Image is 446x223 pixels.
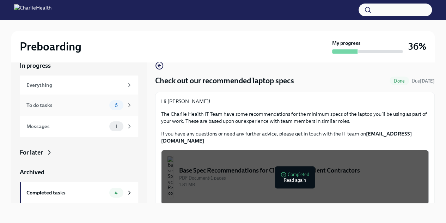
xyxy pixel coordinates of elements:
p: Hi [PERSON_NAME]! [161,98,429,105]
a: In progress [20,61,138,70]
span: Due [412,78,435,84]
div: 1.81 MB [179,181,423,188]
h4: Check out our recommended laptop specs [155,76,294,86]
img: Base Spec Recommendations for Clinical Independent Contractors [167,156,173,198]
span: September 3rd, 2025 09:00 [412,78,435,84]
a: To do tasks6 [20,95,138,116]
img: CharlieHealth [14,4,51,16]
strong: [DATE] [420,78,435,84]
a: Everything [20,76,138,95]
a: Archived [20,168,138,176]
div: Base Spec Recommendations for Clinical Independent Contractors [179,166,423,175]
span: Done [390,78,409,84]
div: To do tasks [26,101,106,109]
h2: Preboarding [20,40,81,54]
a: Completed tasks4 [20,182,138,203]
a: Messages1 [20,116,138,137]
p: The Charlie Health IT Team have some recommendations for the minimum specs of the laptop you'll b... [161,110,429,125]
div: PDF Document • 1 pages [179,175,423,181]
a: For later [20,148,138,157]
div: For later [20,148,43,157]
h3: 36% [408,40,426,53]
button: Base Spec Recommendations for Clinical Independent ContractorsPDF Document•1 pages1.81 MBComplete... [161,150,429,204]
strong: My progress [332,40,361,47]
div: Completed tasks [26,189,106,197]
div: Messages [26,122,106,130]
span: 6 [110,103,122,108]
span: 1 [111,124,122,129]
span: 4 [110,190,122,195]
div: Everything [26,81,123,89]
p: If you have any questions or need any further advice, please get in touch with the IT team on [161,130,429,144]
